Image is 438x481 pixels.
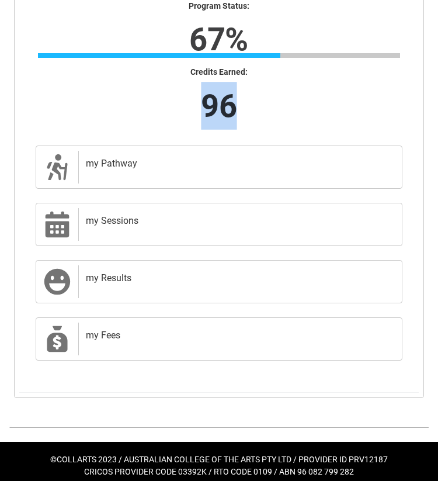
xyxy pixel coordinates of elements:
[86,215,390,227] h2: my Sessions
[86,272,390,284] h2: my Results
[36,317,402,361] a: my Fees
[43,325,71,353] span: My Payments
[43,153,71,181] span: Description of icon when needed
[36,203,402,246] a: my Sessions
[36,146,402,189] a: my Pathway
[86,158,390,169] h2: my Pathway
[86,330,390,341] h2: my Fees
[38,53,400,58] div: Progress Bar
[36,260,402,303] a: my Results
[38,67,400,78] lightning-formatted-text: Credits Earned:
[9,424,429,431] img: REDU_GREY_LINE
[38,1,400,12] lightning-formatted-text: Program Status:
